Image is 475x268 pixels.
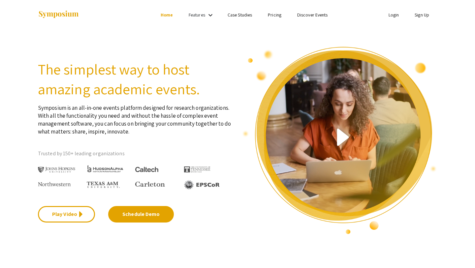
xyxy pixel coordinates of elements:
img: video overview of Symposium [242,46,437,235]
a: Discover Events [297,12,328,18]
a: Home [161,12,173,18]
a: Features [189,12,205,18]
img: Johns Hopkins University [38,167,75,173]
img: Carleton [135,182,165,187]
iframe: Chat [5,238,28,263]
img: Texas A&M University [87,182,120,188]
a: Login [389,12,399,18]
a: Schedule Demo [108,206,174,223]
img: The University of Tennessee [184,166,210,172]
img: EPSCOR [184,180,220,190]
img: Caltech [135,167,158,172]
a: Play Video [38,206,95,223]
img: HudsonAlpha [87,165,124,172]
img: Northwestern [38,182,71,186]
h2: The simplest way to host amazing academic events. [38,59,233,99]
a: Pricing [268,12,281,18]
p: Symposium is an all-in-one events platform designed for research organizations. With all the func... [38,99,233,135]
img: Symposium by ForagerOne [38,10,79,19]
a: Case Studies [228,12,252,18]
p: Trusted by 150+ leading organizations [38,149,233,159]
a: Sign Up [415,12,429,18]
mat-icon: Expand Features list [206,11,214,19]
